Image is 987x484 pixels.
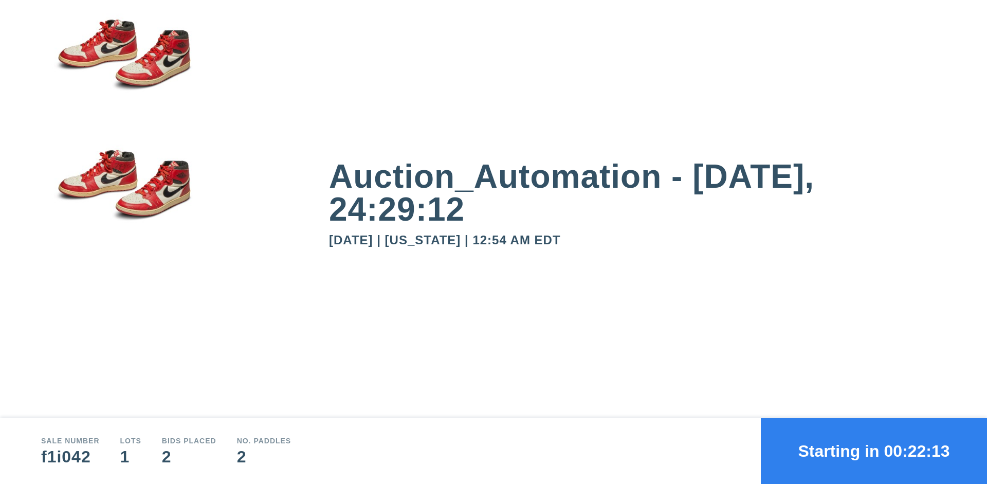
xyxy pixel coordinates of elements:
div: 2 [162,449,216,465]
div: Lots [120,437,141,444]
div: Bids Placed [162,437,216,444]
div: 1 [120,449,141,465]
div: f1i042 [41,449,100,465]
div: Sale number [41,437,100,444]
button: Starting in 00:22:13 [761,418,987,484]
div: [DATE] | [US_STATE] | 12:54 AM EDT [329,234,946,246]
div: No. Paddles [237,437,291,444]
div: 2 [237,449,291,465]
img: small [41,3,206,134]
div: Auction_Automation - [DATE], 24:29:12 [329,160,946,226]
